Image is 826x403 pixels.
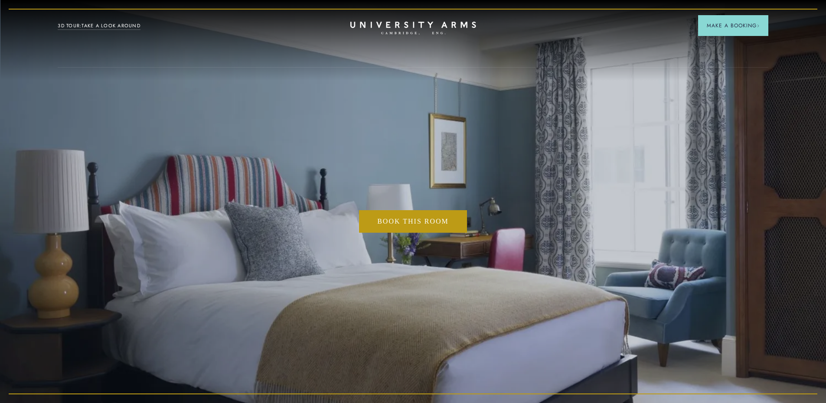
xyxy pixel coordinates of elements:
span: Make a Booking [707,22,760,29]
img: Arrow icon [757,24,760,27]
a: 3D TOUR:TAKE A LOOK AROUND [58,22,140,30]
a: Book this room [359,210,467,233]
a: Home [350,22,476,35]
button: Make a BookingArrow icon [698,15,768,36]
